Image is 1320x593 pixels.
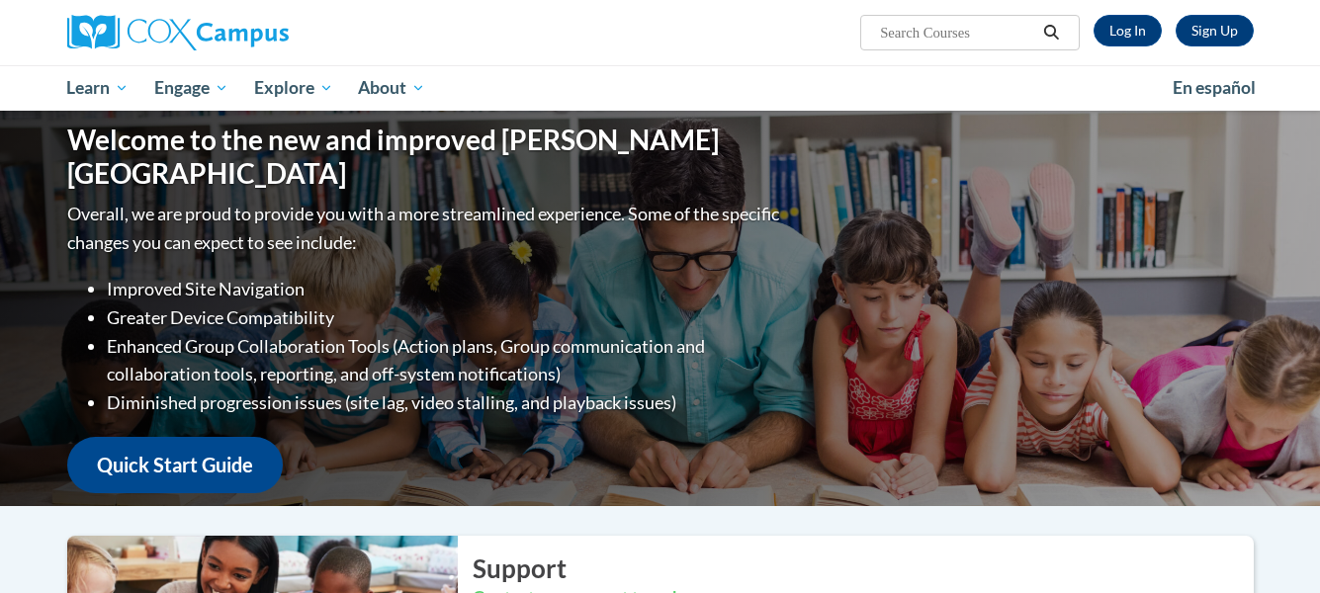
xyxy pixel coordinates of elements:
a: Engage [141,65,241,111]
span: Explore [254,76,333,100]
span: Engage [154,76,228,100]
a: En español [1160,67,1269,109]
h2: Support [473,551,1254,586]
a: Quick Start Guide [67,437,283,493]
li: Improved Site Navigation [107,275,784,303]
img: Cox Campus [67,15,289,50]
span: About [358,76,425,100]
a: Register [1176,15,1254,46]
a: About [345,65,438,111]
li: Greater Device Compatibility [107,303,784,332]
li: Enhanced Group Collaboration Tools (Action plans, Group communication and collaboration tools, re... [107,332,784,389]
span: Learn [66,76,129,100]
a: Cox Campus [67,15,443,50]
span: En español [1173,77,1256,98]
li: Diminished progression issues (site lag, video stalling, and playback issues) [107,388,784,417]
div: Main menu [38,65,1283,111]
button: Search [1036,21,1066,44]
a: Learn [54,65,142,111]
a: Log In [1094,15,1162,46]
p: Overall, we are proud to provide you with a more streamlined experience. Some of the specific cha... [67,200,784,257]
h1: Welcome to the new and improved [PERSON_NAME][GEOGRAPHIC_DATA] [67,124,784,190]
input: Search Courses [878,21,1036,44]
a: Explore [241,65,346,111]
